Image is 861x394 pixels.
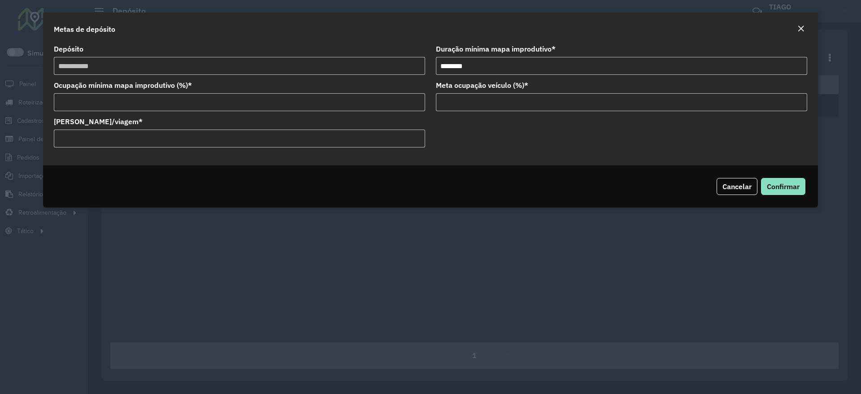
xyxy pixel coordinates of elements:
[54,116,143,127] label: [PERSON_NAME]/viagem
[767,182,800,191] span: Confirmar
[795,23,807,35] button: Close
[761,178,805,195] button: Confirmar
[54,43,83,54] label: Depósito
[436,43,556,54] label: Duração mínima mapa improdutivo
[717,178,757,195] button: Cancelar
[722,182,752,191] span: Cancelar
[436,80,528,91] label: Meta ocupação veículo (%)
[54,24,115,35] h4: Metas de depósito
[54,80,192,91] label: Ocupação mínima mapa improdutivo (%)
[797,25,804,32] em: Fechar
